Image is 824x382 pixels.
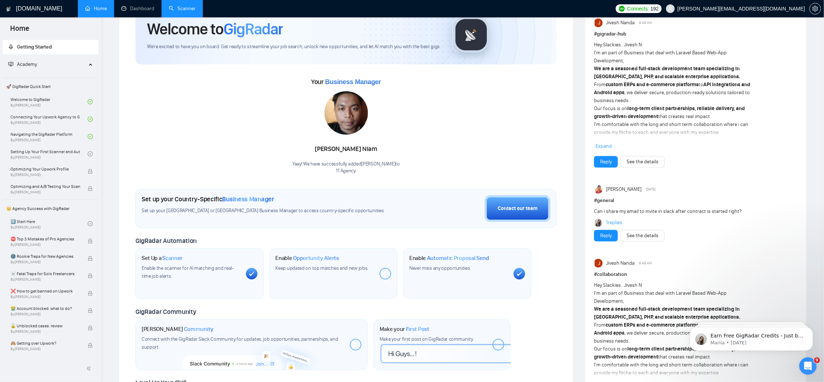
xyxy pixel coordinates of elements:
span: 8:48 AM [639,20,652,26]
strong: long-term client partnerships, reliable delivery, and growth-driven development [594,105,745,119]
span: By [PERSON_NAME] [11,260,80,264]
span: lock [88,326,93,331]
iframe: Intercom live chat [799,357,817,375]
span: ☠️ Fatal Traps for Solo Freelancers [11,270,80,277]
span: setting [810,6,821,12]
span: By [PERSON_NAME] [11,277,80,282]
a: See the details [627,158,658,166]
span: lock [88,343,93,348]
span: 8:48 AM [639,260,652,266]
span: check-circle [88,117,93,122]
span: By [PERSON_NAME] [11,295,80,299]
h1: # general [594,197,798,205]
span: 🚀 GigRadar Quick Start [3,79,98,94]
h1: # collaboration [594,270,798,278]
span: 192 [651,5,658,13]
span: Never miss any opportunities. [409,265,471,271]
span: lock [88,256,93,261]
img: 1705910854769-WhatsApp%20Image%202024-01-22%20at%2015.46.42.jpeg [325,91,368,135]
span: [PERSON_NAME] [606,185,641,193]
div: Can i share my email to invite in slack after contract is started right? [594,207,757,215]
span: Jivesh Nanda [606,259,635,267]
span: Academy [8,61,37,67]
span: lock [88,186,93,191]
strong: We are a seasoned full-stack development team specializing in [GEOGRAPHIC_DATA], PHP, and scalabl... [594,306,740,320]
a: searchScanner [169,5,196,12]
span: Home [4,23,35,38]
strong: custom ERPs and e-commerce platforms [606,322,699,328]
span: 👑 Agency Success with GigRadar [3,201,98,216]
span: Earn Free GigRadar Credits - Just by Sharing Your Story! 💬 Want more credits for sending proposal... [32,21,125,200]
span: By [PERSON_NAME] [11,347,80,351]
h1: Enable [276,255,339,262]
span: check-circle [88,99,93,104]
span: lock [88,308,93,313]
span: Expand [595,143,612,149]
div: Yaay! We have successfully added [PERSON_NAME] to [292,161,400,175]
span: rocket [8,44,13,49]
span: Business Manager [222,195,274,203]
span: GigRadar [223,19,283,39]
span: By [PERSON_NAME] [11,173,80,177]
span: Scanner [162,255,183,262]
span: Enable the scanner for AI matching and real-time job alerts. [142,265,234,279]
span: Community [184,326,213,333]
span: Keep updated on top matches and new jobs. [276,265,369,271]
span: GigRadar Automation [135,237,197,245]
span: lock [88,291,93,296]
a: [URL][DOMAIN_NAME] [615,137,662,143]
span: By [PERSON_NAME] [11,190,80,194]
span: Make your first post on GigRadar community. [380,336,474,342]
span: Connect with the GigRadar Slack Community for updates, job opportunities, partnerships, and support. [142,336,338,350]
a: Setting Up Your First Scanner and Auto-BidderBy[PERSON_NAME] [11,146,88,162]
span: Set up your [GEOGRAPHIC_DATA] or [GEOGRAPHIC_DATA] Business Manager to access country-specific op... [142,207,387,214]
span: fund-projection-screen [8,62,13,67]
span: First Post [406,326,429,333]
span: By [PERSON_NAME] [11,312,80,316]
span: ⛔ Top 3 Mistakes of Pro Agencies [11,235,80,243]
img: Jivesh Nanda [595,18,603,27]
strong: long-term client partnerships, reliable delivery, and growth-driven development [594,346,745,360]
a: dashboardDashboard [121,5,154,12]
a: setting [810,6,821,12]
img: saif SEO [595,185,603,194]
a: 1replies [606,219,622,226]
span: check-circle [88,134,93,139]
span: Optimizing and A/B Testing Your Scanner for Better Results [11,183,80,190]
h1: Set up your Country-Specific [142,195,274,203]
span: lock [88,239,93,244]
button: See the details [620,230,665,242]
h1: Welcome to [147,19,283,39]
img: Mariia Heshka [595,219,603,227]
span: lock [88,169,93,174]
button: Contact our team [485,195,551,222]
span: 🙈 Getting over Upwork? [11,340,80,347]
h1: Set Up a [142,255,183,262]
span: check-circle [88,151,93,156]
li: Getting Started [3,40,99,54]
button: Reply [594,156,618,168]
a: Navigating the GigRadar PlatformBy[PERSON_NAME] [11,129,88,144]
span: Optimizing Your Upwork Profile [11,165,80,173]
div: Hey Slackies.. Jivesh N I'm an part of Business that deal with Laravel Based Web-App Development,... [594,41,757,160]
span: Connects: [627,5,649,13]
span: Your [311,78,381,86]
span: 9 [814,357,820,363]
button: See the details [620,156,665,168]
h1: # gigradar-hub [594,30,798,38]
span: By [PERSON_NAME] [11,329,80,334]
h1: [PERSON_NAME] [142,326,213,333]
a: See the details [627,232,658,240]
a: homeHome [85,5,107,12]
p: Message from Mariia, sent 10w ago [32,28,125,34]
span: Opportunity Alerts [293,255,339,262]
img: Jivesh Nanda [595,259,603,268]
span: 😭 Account blocked: what to do? [11,305,80,312]
button: Reply [594,230,618,242]
span: 🌚 Rookie Traps for New Agencies [11,253,80,260]
span: lock [88,273,93,278]
span: Academy [17,61,37,67]
img: gigradar-logo.png [453,17,489,53]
